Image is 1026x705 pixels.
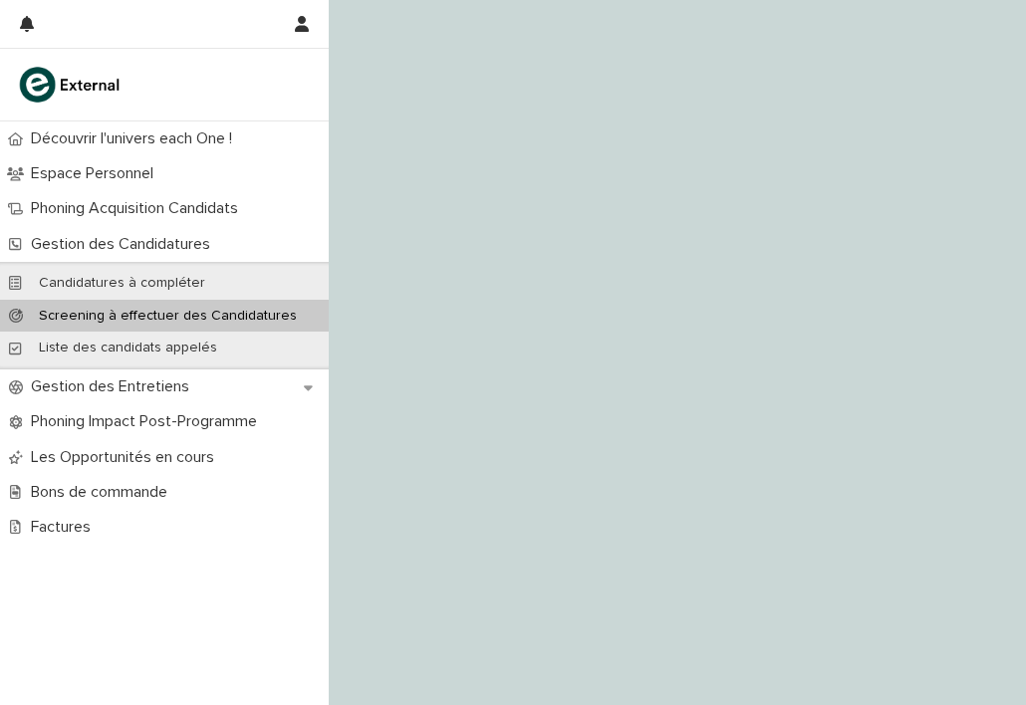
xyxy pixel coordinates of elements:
[23,129,248,148] p: Découvrir l'univers each One !
[23,448,230,467] p: Les Opportunités en cours
[23,235,226,254] p: Gestion des Candidatures
[16,65,126,105] img: bc51vvfgR2QLHU84CWIQ
[23,308,313,325] p: Screening à effectuer des Candidatures
[23,199,254,218] p: Phoning Acquisition Candidats
[23,164,169,183] p: Espace Personnel
[23,275,221,292] p: Candidatures à compléter
[23,377,205,396] p: Gestion des Entretiens
[23,518,107,537] p: Factures
[23,340,233,356] p: Liste des candidats appelés
[23,412,273,431] p: Phoning Impact Post-Programme
[23,483,183,502] p: Bons de commande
